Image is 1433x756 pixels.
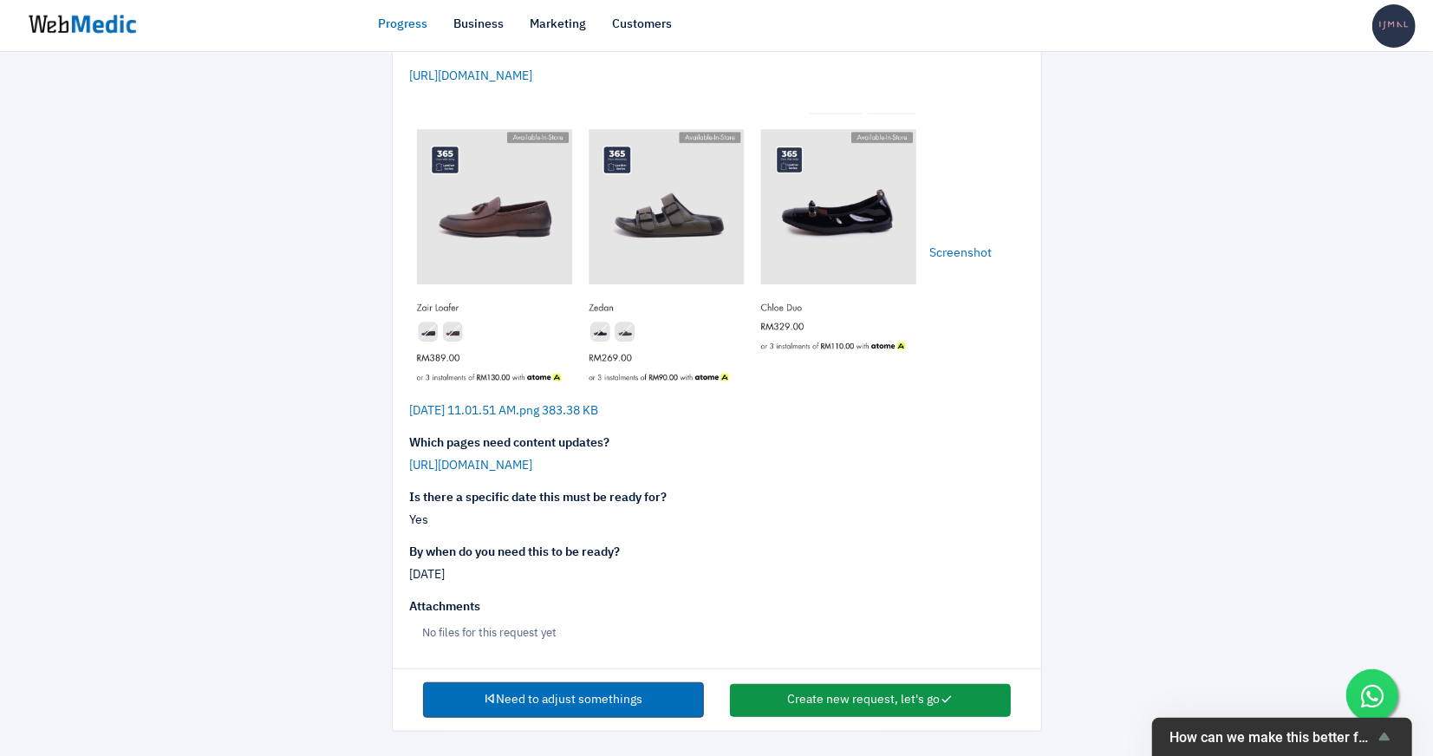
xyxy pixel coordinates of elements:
[613,16,673,34] a: Customers
[410,566,1024,584] p: [DATE]
[410,512,1024,530] p: Yes
[1169,727,1395,747] button: Show survey - How can we make this better for you?
[1169,729,1374,746] span: How can we make this better for you?
[410,113,930,394] img: task-upload-1756091045.png
[410,247,993,417] a: Screenshot [DATE] 11.01.51 AM.png 383.38 KB
[410,437,610,449] strong: Which pages need content updates?
[410,546,621,558] strong: By when do you need this to be ready?
[410,492,668,504] strong: Is there a specific date this must be ready for?
[410,459,533,472] a: [URL][DOMAIN_NAME]
[410,616,1024,651] li: No files for this request yet
[410,601,481,613] strong: Attachments
[454,16,505,34] a: Business
[410,70,533,82] a: [URL][DOMAIN_NAME]
[423,682,704,719] a: Need to adjust somethings
[531,16,587,34] a: Marketing
[379,16,428,34] a: Progress
[543,405,599,417] span: 383.38 KB
[730,684,1011,717] button: Create new request, let's go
